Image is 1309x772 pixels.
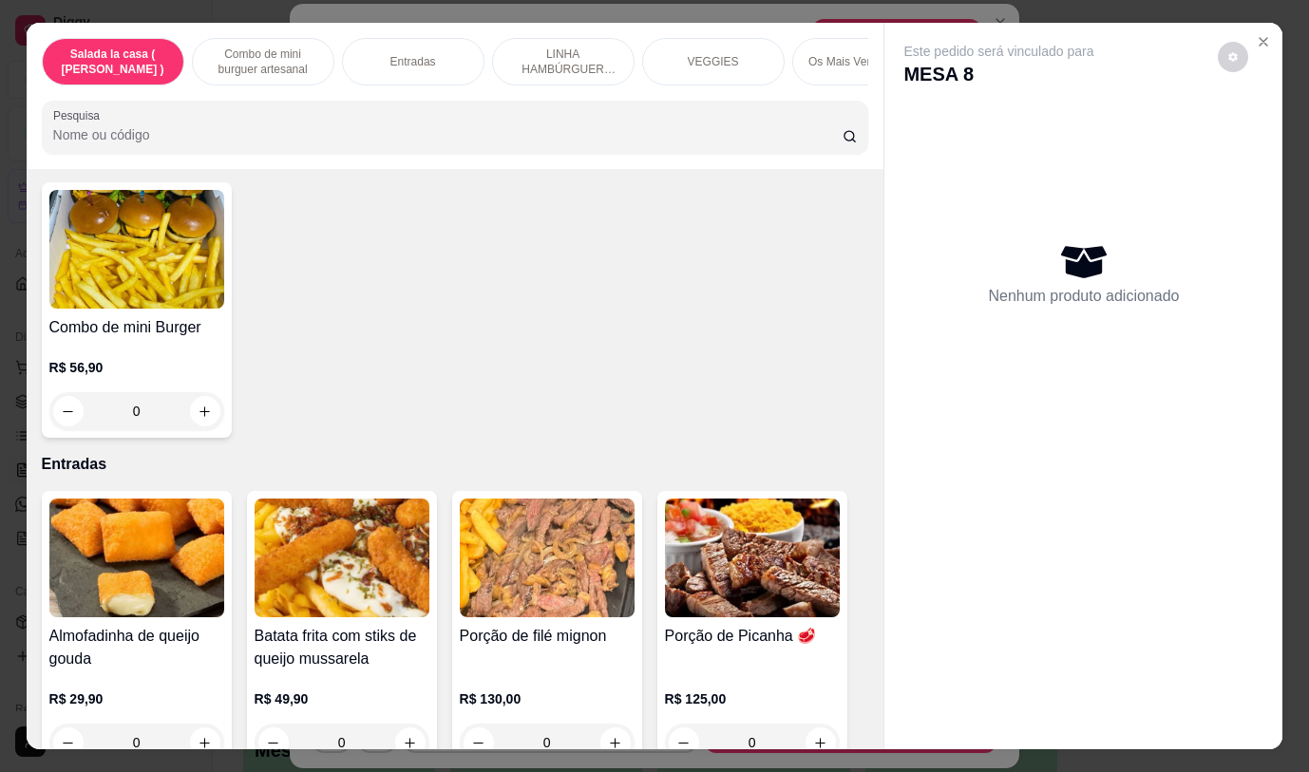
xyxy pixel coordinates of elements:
[255,499,429,617] img: product-image
[665,499,840,617] img: product-image
[903,42,1093,61] p: Este pedido será vinculado para
[49,499,224,617] img: product-image
[395,727,426,758] button: increase-product-quantity
[49,316,224,339] h4: Combo de mini Burger
[49,358,224,377] p: R$ 56,90
[988,285,1179,308] p: Nenhum produto adicionado
[53,107,106,123] label: Pesquisa
[58,47,168,77] p: Salada la casa ( [PERSON_NAME] )
[53,727,84,758] button: decrease-product-quantity
[255,625,429,670] h4: Batata frita com stiks de queijo mussarela
[665,625,840,648] h4: Porção de Picanha 🥩
[53,396,84,426] button: decrease-product-quantity
[190,396,220,426] button: increase-product-quantity
[49,689,224,708] p: R$ 29,90
[460,625,635,648] h4: Porção de filé mignon
[669,727,699,758] button: decrease-product-quantity
[460,689,635,708] p: R$ 130,00
[806,727,836,758] button: increase-product-quantity
[49,190,224,309] img: product-image
[460,499,635,617] img: product-image
[688,54,739,69] p: VEGGIES
[808,54,918,69] p: Os Mais Vendidos ⚡️
[508,47,618,77] p: LINHA HAMBÚRGUER ANGUS
[255,689,429,708] p: R$ 49,90
[665,689,840,708] p: R$ 125,00
[1218,42,1248,72] button: decrease-product-quantity
[390,54,436,69] p: Entradas
[190,727,220,758] button: increase-product-quantity
[53,125,843,144] input: Pesquisa
[1248,27,1279,57] button: Close
[464,727,494,758] button: decrease-product-quantity
[600,727,631,758] button: increase-product-quantity
[258,727,289,758] button: decrease-product-quantity
[42,453,869,476] p: Entradas
[903,61,1093,87] p: MESA 8
[208,47,318,77] p: Combo de mini burguer artesanal
[49,625,224,670] h4: Almofadinha de queijo gouda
